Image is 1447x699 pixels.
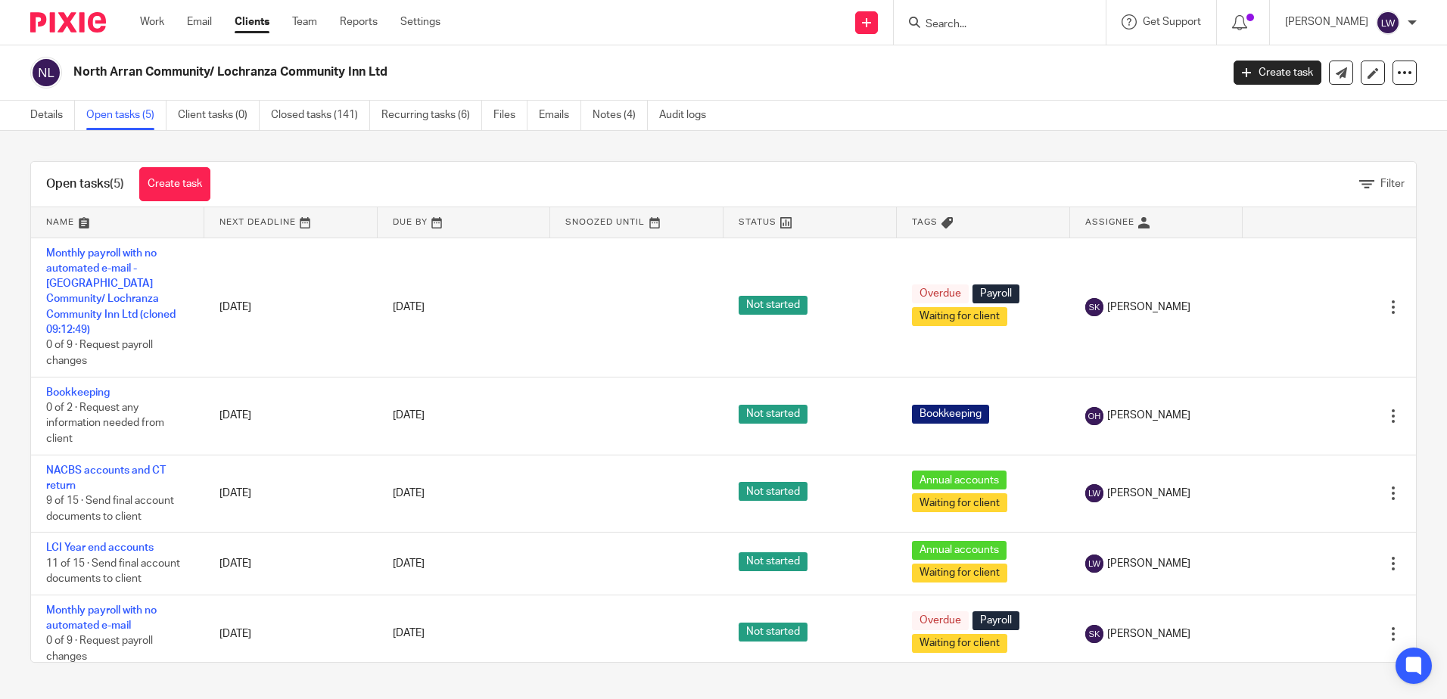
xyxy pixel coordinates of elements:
a: Emails [539,101,581,130]
span: 11 of 15 · Send final account documents to client [46,558,180,585]
img: svg%3E [1085,555,1103,573]
img: svg%3E [1085,484,1103,502]
span: Not started [739,623,808,642]
span: Overdue [912,284,969,303]
a: Files [493,101,527,130]
span: [DATE] [393,488,425,499]
span: Bookkeeping [912,405,989,424]
span: Waiting for client [912,634,1007,653]
a: Reports [340,14,378,30]
a: Closed tasks (141) [271,101,370,130]
td: [DATE] [204,533,378,595]
a: NACBS accounts and CT return [46,465,166,491]
span: Tags [912,218,938,226]
td: [DATE] [204,455,378,533]
img: Pixie [30,12,106,33]
a: Audit logs [659,101,717,130]
span: Get Support [1143,17,1201,27]
span: [DATE] [393,302,425,312]
a: Open tasks (5) [86,101,166,130]
span: [DATE] [393,558,425,569]
span: Filter [1380,179,1405,189]
span: [DATE] [393,629,425,639]
td: [DATE] [204,377,378,455]
img: svg%3E [1085,298,1103,316]
a: LCI Year end accounts [46,542,154,553]
p: [PERSON_NAME] [1285,14,1368,30]
span: [PERSON_NAME] [1107,626,1190,642]
a: Create task [139,167,210,201]
input: Search [924,18,1060,32]
a: Team [292,14,317,30]
span: 0 of 9 · Request payroll changes [46,636,153,663]
td: [DATE] [204,238,378,377]
a: Client tasks (0) [178,101,260,130]
img: svg%3E [1085,407,1103,425]
span: 0 of 9 · Request payroll changes [46,340,153,367]
a: Bookkeeping [46,387,110,398]
span: Not started [739,405,808,424]
span: Waiting for client [912,564,1007,582]
a: Work [140,14,164,30]
a: Notes (4) [593,101,648,130]
span: 9 of 15 · Send final account documents to client [46,496,174,522]
span: Annual accounts [912,541,1007,560]
img: svg%3E [1085,625,1103,643]
span: Overdue [912,611,969,630]
img: svg%3E [30,57,62,89]
a: Settings [400,14,440,30]
span: Payroll [972,284,1019,303]
span: Not started [739,482,808,501]
h2: North Arran Community/ Lochranza Community Inn Ltd [73,64,983,80]
span: [DATE] [393,410,425,421]
img: svg%3E [1376,11,1400,35]
h1: Open tasks [46,176,124,192]
span: [PERSON_NAME] [1107,556,1190,571]
span: Status [739,218,776,226]
a: Details [30,101,75,130]
span: Not started [739,296,808,315]
span: Waiting for client [912,493,1007,512]
span: 0 of 2 · Request any information needed from client [46,402,164,444]
a: Clients [235,14,269,30]
a: Email [187,14,212,30]
span: [PERSON_NAME] [1107,408,1190,423]
span: Snoozed Until [565,218,645,226]
span: [PERSON_NAME] [1107,300,1190,315]
span: Not started [739,552,808,571]
span: [PERSON_NAME] [1107,486,1190,501]
span: Payroll [972,611,1019,630]
a: Recurring tasks (6) [381,101,482,130]
span: Waiting for client [912,307,1007,326]
a: Monthly payroll with no automated e-mail - [GEOGRAPHIC_DATA] Community/ Lochranza Community Inn L... [46,248,176,336]
td: [DATE] [204,595,378,672]
span: (5) [110,178,124,190]
a: Create task [1234,61,1321,85]
span: Annual accounts [912,471,1007,489]
a: Monthly payroll with no automated e-mail [46,605,157,631]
